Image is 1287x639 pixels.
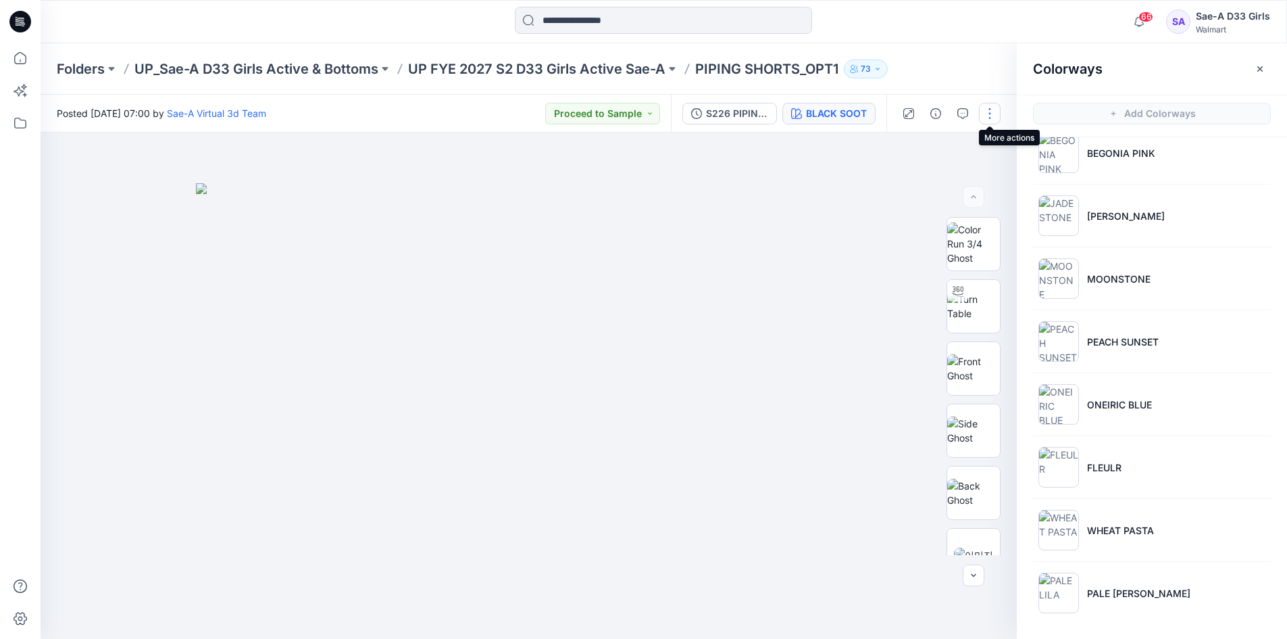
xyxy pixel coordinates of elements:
[134,60,378,78] a: UP_Sae-A D33 Girls Active & Bottoms
[1087,209,1165,223] p: [PERSON_NAME]
[1138,11,1153,22] span: 66
[782,103,876,124] button: BLACK SOOT
[1087,523,1154,538] p: WHEAT PASTA
[695,60,838,78] p: PIPING SHORTS_OPT1
[1196,24,1270,34] div: Walmart
[947,354,1000,383] img: Front Ghost
[1038,321,1079,362] img: PEACH SUNSET
[947,417,1000,445] img: Side Ghost
[167,108,266,119] a: Sae-A Virtual 3d Team
[1087,335,1159,349] p: PEACH SUNSET
[1087,460,1121,475] p: FLEULR
[1087,272,1151,286] p: MOONSTONE
[1038,510,1079,550] img: WHEAT PASTA
[57,60,105,78] a: Folders
[408,60,665,78] a: UP FYE 2027 S2 D33 Girls Active Sae-A
[947,292,1000,321] img: Turn Table
[1038,447,1079,488] img: FLEULR
[947,222,1000,265] img: Color Run 3/4 Ghost
[1087,146,1155,160] p: BEGONIA PINK
[806,106,867,121] div: BLACK SOOT
[1033,61,1103,77] h2: Colorways
[682,103,777,124] button: S226 PIPING SHORTS_FULL COLORWAYS
[1038,195,1079,236] img: JADE STONE
[57,106,266,120] span: Posted [DATE] 07:00 by
[861,62,871,76] p: 73
[1038,573,1079,613] img: PALE LILA
[1087,398,1152,412] p: ONEIRIC BLUE
[1038,133,1079,173] img: BEGONIA PINK
[954,548,993,562] img: 이미지
[1196,8,1270,24] div: Sae-A D33 Girls
[844,60,888,78] button: 73
[925,103,947,124] button: Details
[1166,9,1190,34] div: SA
[1038,384,1079,425] img: ONEIRIC BLUE
[706,106,768,121] div: S226 PIPING SHORTS_FULL COLORWAYS
[1038,258,1079,299] img: MOONSTONE
[947,479,1000,507] img: Back Ghost
[1087,586,1190,600] p: PALE [PERSON_NAME]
